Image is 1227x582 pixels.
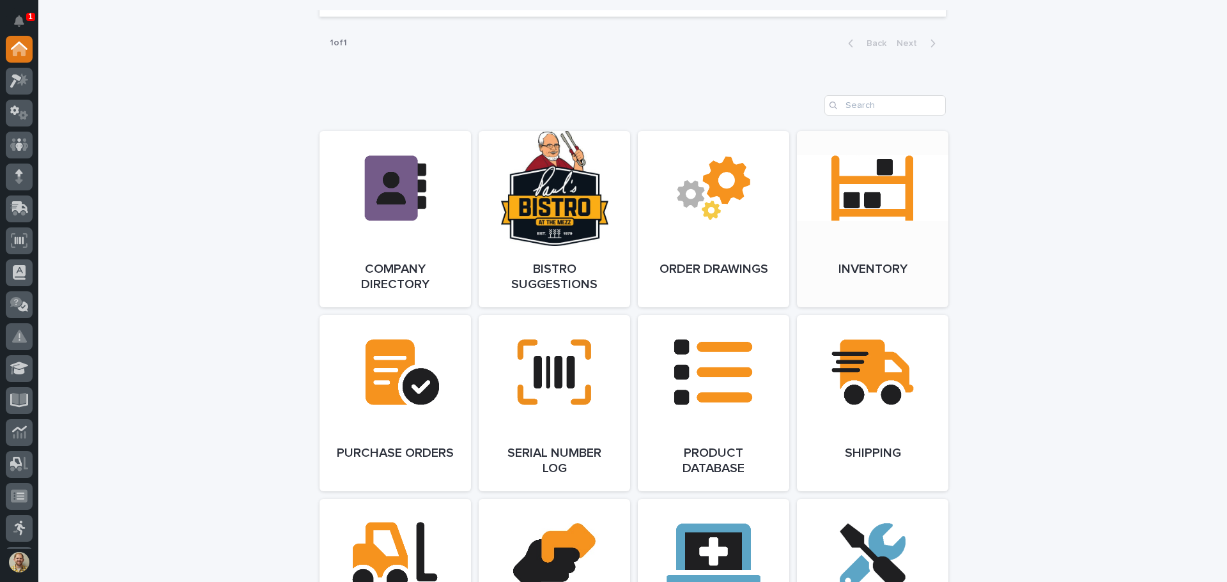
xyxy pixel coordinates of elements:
[859,39,886,48] span: Back
[838,38,891,49] button: Back
[6,549,33,576] button: users-avatar
[638,315,789,491] a: Product Database
[16,15,33,36] div: Notifications1
[6,8,33,34] button: Notifications
[320,27,357,59] p: 1 of 1
[638,131,789,307] a: Order Drawings
[797,131,948,307] a: Inventory
[479,131,630,307] a: Bistro Suggestions
[824,95,946,116] input: Search
[28,12,33,21] p: 1
[797,315,948,491] a: Shipping
[320,315,471,491] a: Purchase Orders
[320,131,471,307] a: Company Directory
[891,38,946,49] button: Next
[897,39,925,48] span: Next
[479,315,630,491] a: Serial Number Log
